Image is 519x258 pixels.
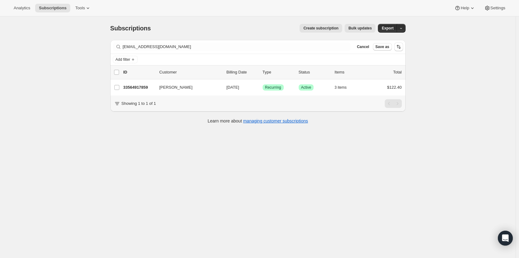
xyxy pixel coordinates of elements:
[345,24,375,33] button: Bulk updates
[159,84,193,91] span: [PERSON_NAME]
[300,24,342,33] button: Create subscription
[123,83,402,92] div: 33564917859[PERSON_NAME][DATE]SuccessRecurringSuccessActive3 items$122.40
[480,4,509,12] button: Settings
[385,99,402,108] nav: Pagination
[393,69,402,75] p: Total
[123,84,154,91] p: 33564917859
[394,42,403,51] button: Sort the results
[265,85,281,90] span: Recurring
[123,69,402,75] div: IDCustomerBilling DateTypeStatusItemsTotal
[39,6,67,11] span: Subscriptions
[123,42,351,51] input: Filter subscribers
[110,25,151,32] span: Subscriptions
[35,4,70,12] button: Subscriptions
[301,85,311,90] span: Active
[303,26,338,31] span: Create subscription
[373,43,392,51] button: Save as
[122,100,156,107] p: Showing 1 to 1 of 1
[156,82,218,92] button: [PERSON_NAME]
[10,4,34,12] button: Analytics
[387,85,402,90] span: $122.40
[227,69,258,75] p: Billing Date
[451,4,479,12] button: Help
[14,6,30,11] span: Analytics
[498,231,513,246] div: Open Intercom Messenger
[348,26,372,31] span: Bulk updates
[263,69,294,75] div: Type
[243,118,308,123] a: managing customer subscriptions
[335,69,366,75] div: Items
[357,44,369,49] span: Cancel
[461,6,469,11] span: Help
[490,6,505,11] span: Settings
[299,69,330,75] p: Status
[335,83,354,92] button: 3 items
[71,4,95,12] button: Tools
[335,85,347,90] span: 3 items
[378,24,397,33] button: Export
[382,26,393,31] span: Export
[354,43,371,51] button: Cancel
[113,56,138,63] button: Add filter
[123,69,154,75] p: ID
[375,44,389,49] span: Save as
[116,57,130,62] span: Add filter
[208,118,308,124] p: Learn more about
[159,69,222,75] p: Customer
[227,85,239,90] span: [DATE]
[75,6,85,11] span: Tools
